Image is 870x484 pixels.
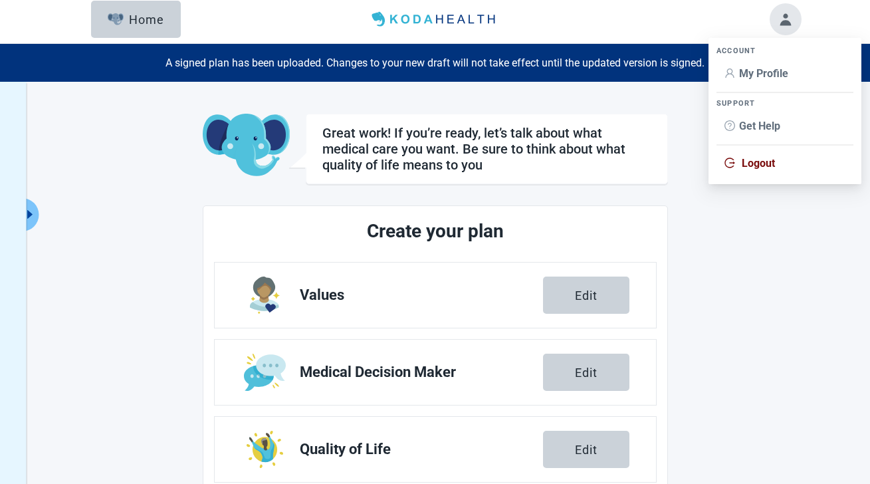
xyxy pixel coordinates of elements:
div: Home [108,13,165,26]
a: Edit Medical Decision Maker section [215,340,656,405]
div: SUPPORT [716,98,853,108]
div: ACCOUNT [716,46,853,56]
span: question-circle [724,120,735,131]
button: Edit [543,431,629,468]
h1: Great work! If you’re ready, let’s talk about what medical care you want. Be sure to think about ... [322,125,651,173]
span: logout [724,158,735,168]
img: Koda Elephant [203,114,290,178]
div: Edit [575,366,598,379]
h2: Create your plan [264,217,607,246]
a: Edit Values section [215,263,656,328]
button: ElephantHome [91,1,181,38]
a: Edit Quality of Life section [215,417,656,482]
div: Edit [575,289,598,302]
span: Logout [742,157,775,170]
img: Elephant [108,13,124,25]
button: Edit [543,354,629,391]
span: My Profile [739,67,788,80]
span: caret-right [24,208,37,221]
span: user [724,68,735,78]
ul: Account menu [708,38,861,184]
button: Toggle account menu [770,3,802,35]
button: Edit [543,277,629,314]
span: Values [300,287,543,303]
span: Quality of Life [300,441,543,457]
span: Get Help [739,120,780,132]
button: Expand menu [23,198,39,231]
span: Medical Decision Maker [300,364,543,380]
div: Edit [575,443,598,456]
img: Koda Health [366,9,503,30]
